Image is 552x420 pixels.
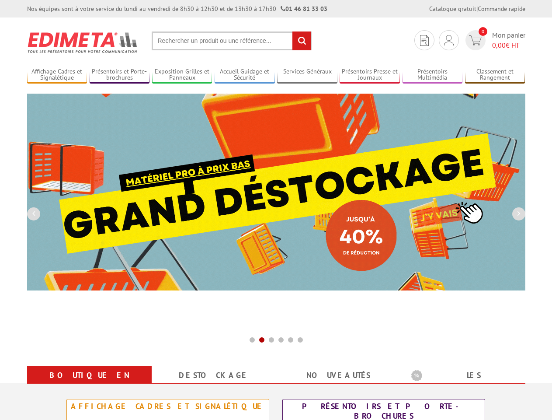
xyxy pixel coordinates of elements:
[444,35,454,45] img: devis rapide
[411,367,521,385] b: Les promotions
[281,5,327,13] strong: 01 46 81 33 03
[403,68,463,82] a: Présentoirs Multimédia
[420,35,429,46] img: devis rapide
[492,41,506,49] span: 0,00
[492,30,525,50] span: Mon panier
[411,367,515,399] a: Les promotions
[478,5,525,13] a: Commande rapide
[69,402,267,411] div: Affichage Cadres et Signalétique
[27,4,327,13] div: Nos équipes sont à votre service du lundi au vendredi de 8h30 à 12h30 et de 13h30 à 17h30
[463,30,525,50] a: devis rapide 0 Mon panier 0,00€ HT
[152,31,312,50] input: Rechercher un produit ou une référence...
[277,68,337,82] a: Services Généraux
[429,4,525,13] div: |
[465,68,525,82] a: Classement et Rangement
[162,367,266,383] a: Destockage
[38,367,141,399] a: Boutique en ligne
[469,35,482,45] img: devis rapide
[27,68,87,82] a: Affichage Cadres et Signalétique
[429,5,476,13] a: Catalogue gratuit
[492,40,525,50] span: € HT
[340,68,400,82] a: Présentoirs Presse et Journaux
[287,367,390,383] a: nouveautés
[90,68,150,82] a: Présentoirs et Porte-brochures
[292,31,311,50] input: rechercher
[27,26,139,59] img: Présentoir, panneau, stand - Edimeta - PLV, affichage, mobilier bureau, entreprise
[152,68,212,82] a: Exposition Grilles et Panneaux
[215,68,275,82] a: Accueil Guidage et Sécurité
[479,27,487,36] span: 0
